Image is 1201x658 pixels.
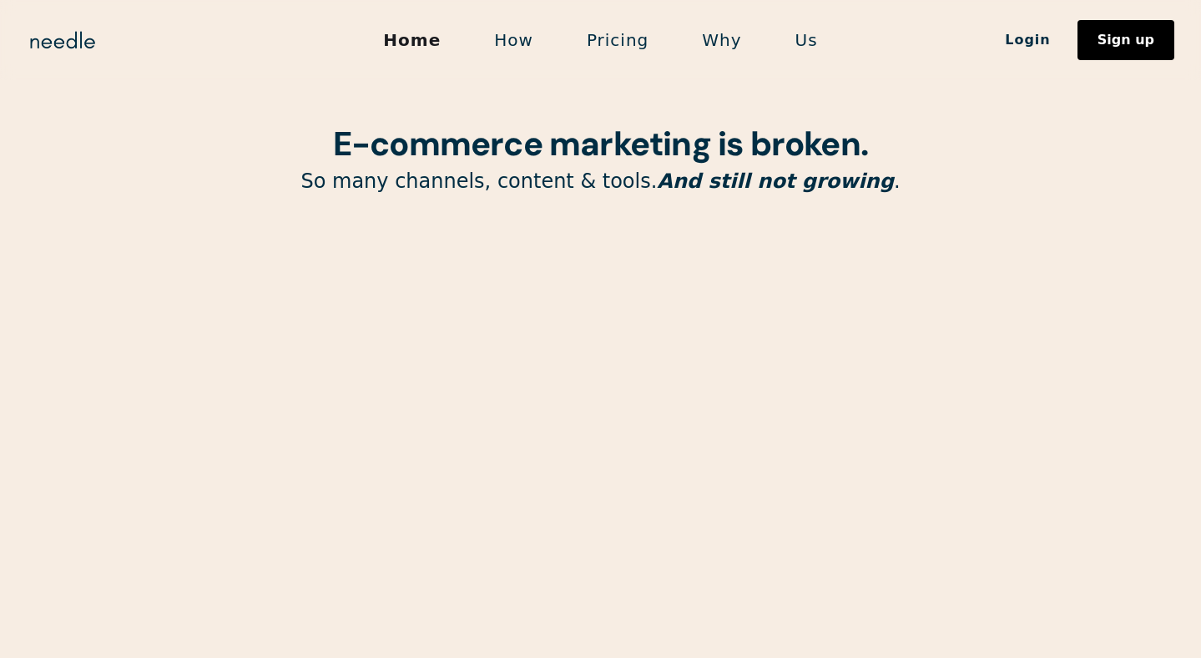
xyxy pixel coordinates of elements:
a: How [467,23,560,58]
a: Pricing [560,23,675,58]
p: So many channels, content & tools. . [175,169,1027,195]
a: Home [356,23,467,58]
div: Sign up [1098,33,1154,47]
strong: E-commerce marketing is broken. [333,122,868,165]
a: Us [769,23,845,58]
a: Why [675,23,768,58]
a: Sign up [1077,20,1174,60]
em: And still not growing [657,170,894,193]
a: Login [978,26,1077,54]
